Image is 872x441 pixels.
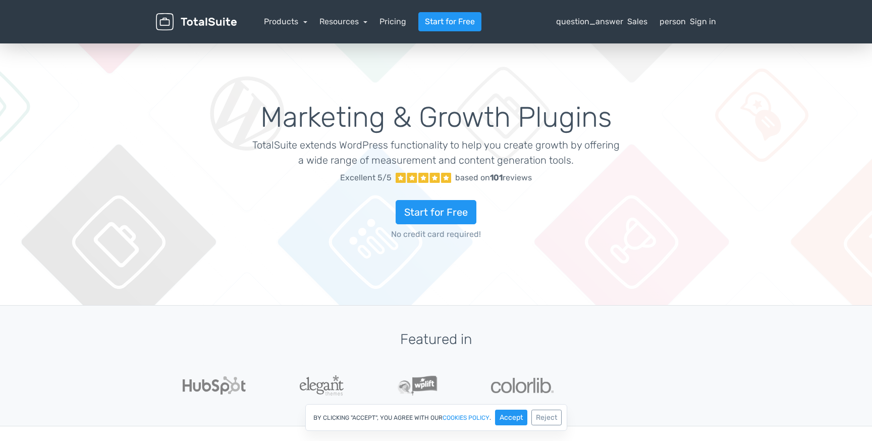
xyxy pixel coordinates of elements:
[305,404,567,431] div: By clicking "Accept", you agree with our .
[340,172,392,184] span: Excellent 5/5
[300,375,344,396] img: ElegantThemes
[418,12,481,31] a: Start for Free
[396,200,476,224] a: Start for Free
[531,410,562,425] button: Reject
[252,137,620,168] p: TotalSuite extends WordPress functionality to help you create growth by offering a wide range of ...
[556,16,647,28] a: question_answerSales
[264,17,307,26] a: Products
[252,168,620,188] a: Excellent 5/5 based on101reviews
[443,415,489,421] a: cookies policy
[183,376,246,395] img: Hubspot
[455,172,532,184] div: based on reviews
[490,173,503,182] strong: 101
[252,102,620,133] h1: Marketing & Growth Plugins
[660,16,686,28] span: person
[156,13,237,31] img: TotalSuite for WordPress
[252,228,620,240] span: No credit card required!
[491,378,554,393] img: Colorlib
[379,16,406,28] a: Pricing
[398,375,438,396] img: WPLift
[660,16,716,28] a: personSign in
[156,332,716,348] h3: Featured in
[495,410,527,425] button: Accept
[319,17,368,26] a: Resources
[556,16,623,28] span: question_answer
